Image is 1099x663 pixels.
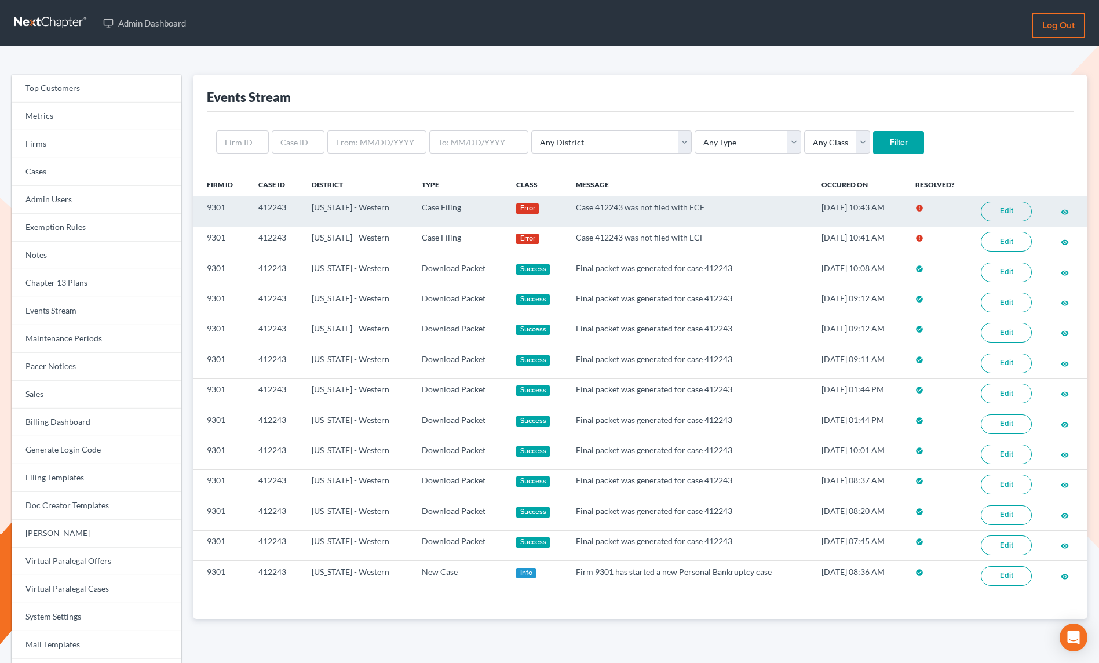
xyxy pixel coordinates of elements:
[1061,206,1069,216] a: visibility
[272,130,324,154] input: Case ID
[412,500,507,530] td: Download Packet
[412,287,507,318] td: Download Packet
[1061,236,1069,246] a: visibility
[12,603,181,631] a: System Settings
[915,538,923,546] i: check_circle
[516,568,536,578] div: Info
[12,186,181,214] a: Admin Users
[516,294,550,305] div: Success
[516,325,550,335] div: Success
[12,214,181,242] a: Exemption Rules
[1061,421,1069,429] i: visibility
[302,257,412,287] td: [US_STATE] - Western
[812,318,906,348] td: [DATE] 09:12 AM
[12,409,181,436] a: Billing Dashboard
[567,348,812,378] td: Final packet was generated for case 412243
[12,75,181,103] a: Top Customers
[1061,419,1069,429] a: visibility
[516,355,550,366] div: Success
[412,378,507,409] td: Download Packet
[981,414,1032,434] a: Edit
[97,13,192,34] a: Admin Dashboard
[567,378,812,409] td: Final packet was generated for case 412243
[412,530,507,560] td: Download Packet
[1061,388,1069,398] a: visibility
[412,348,507,378] td: Download Packet
[412,257,507,287] td: Download Packet
[193,173,249,196] th: Firm ID
[249,409,302,439] td: 412243
[12,353,181,381] a: Pacer Notices
[516,385,550,396] div: Success
[1061,360,1069,368] i: visibility
[812,196,906,227] td: [DATE] 10:43 AM
[216,130,269,154] input: Firm ID
[249,560,302,591] td: 412243
[193,196,249,227] td: 9301
[516,476,550,487] div: Success
[249,227,302,257] td: 412243
[915,508,923,516] i: check_circle
[193,409,249,439] td: 9301
[812,257,906,287] td: [DATE] 10:08 AM
[567,227,812,257] td: Case 412243 was not filed with ECF
[1061,299,1069,307] i: visibility
[981,354,1032,373] a: Edit
[567,257,812,287] td: Final packet was generated for case 412243
[981,293,1032,312] a: Edit
[249,287,302,318] td: 412243
[812,500,906,530] td: [DATE] 08:20 AM
[567,469,812,500] td: Final packet was generated for case 412243
[1061,451,1069,459] i: visibility
[981,384,1032,403] a: Edit
[12,103,181,130] a: Metrics
[915,477,923,485] i: check_circle
[567,196,812,227] td: Case 412243 was not filed with ECF
[812,378,906,409] td: [DATE] 01:44 PM
[12,631,181,659] a: Mail Templates
[12,464,181,492] a: Filing Templates
[567,287,812,318] td: Final packet was generated for case 412243
[12,325,181,353] a: Maintenance Periods
[981,566,1032,586] a: Edit
[981,445,1032,464] a: Edit
[302,469,412,500] td: [US_STATE] - Western
[1061,238,1069,246] i: visibility
[1061,512,1069,520] i: visibility
[1061,449,1069,459] a: visibility
[193,469,249,500] td: 9301
[915,386,923,394] i: check_circle
[516,416,550,427] div: Success
[1061,479,1069,489] a: visibility
[812,348,906,378] td: [DATE] 09:11 AM
[567,409,812,439] td: Final packet was generated for case 412243
[302,378,412,409] td: [US_STATE] - Western
[516,234,539,244] div: Error
[812,469,906,500] td: [DATE] 08:37 AM
[249,196,302,227] td: 412243
[249,500,302,530] td: 412243
[812,227,906,257] td: [DATE] 10:41 AM
[1061,390,1069,398] i: visibility
[193,348,249,378] td: 9301
[302,530,412,560] td: [US_STATE] - Western
[12,520,181,548] a: [PERSON_NAME]
[1061,329,1069,337] i: visibility
[193,318,249,348] td: 9301
[1061,542,1069,550] i: visibility
[249,318,302,348] td: 412243
[302,409,412,439] td: [US_STATE] - Western
[12,269,181,297] a: Chapter 13 Plans
[412,318,507,348] td: Download Packet
[915,295,923,303] i: check_circle
[12,130,181,158] a: Firms
[302,196,412,227] td: [US_STATE] - Western
[915,569,923,577] i: check_circle
[1061,267,1069,277] a: visibility
[412,409,507,439] td: Download Packet
[516,203,539,214] div: Error
[981,323,1032,343] a: Edit
[207,89,291,105] div: Events Stream
[193,560,249,591] td: 9301
[812,173,906,196] th: Occured On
